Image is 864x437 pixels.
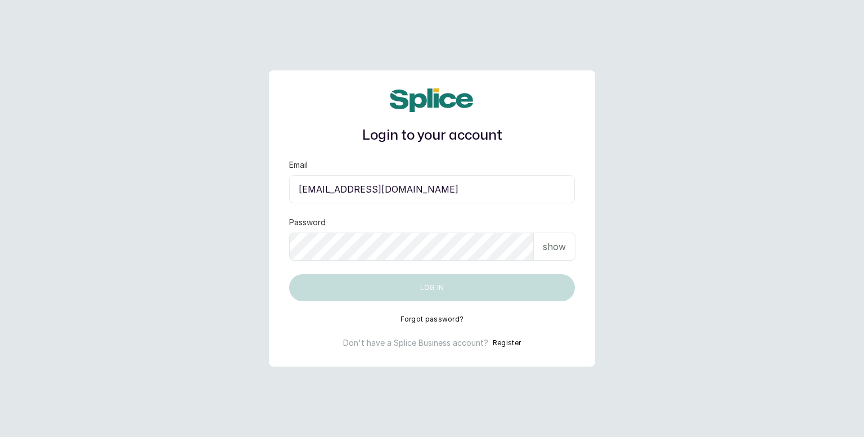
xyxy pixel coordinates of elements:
input: email@acme.com [289,175,575,203]
p: Don't have a Splice Business account? [343,337,488,349]
label: Email [289,159,308,171]
button: Forgot password? [400,315,464,324]
label: Password [289,217,326,228]
p: show [543,240,566,253]
button: Register [493,337,521,349]
h1: Login to your account [289,126,575,146]
button: Log in [289,274,575,301]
